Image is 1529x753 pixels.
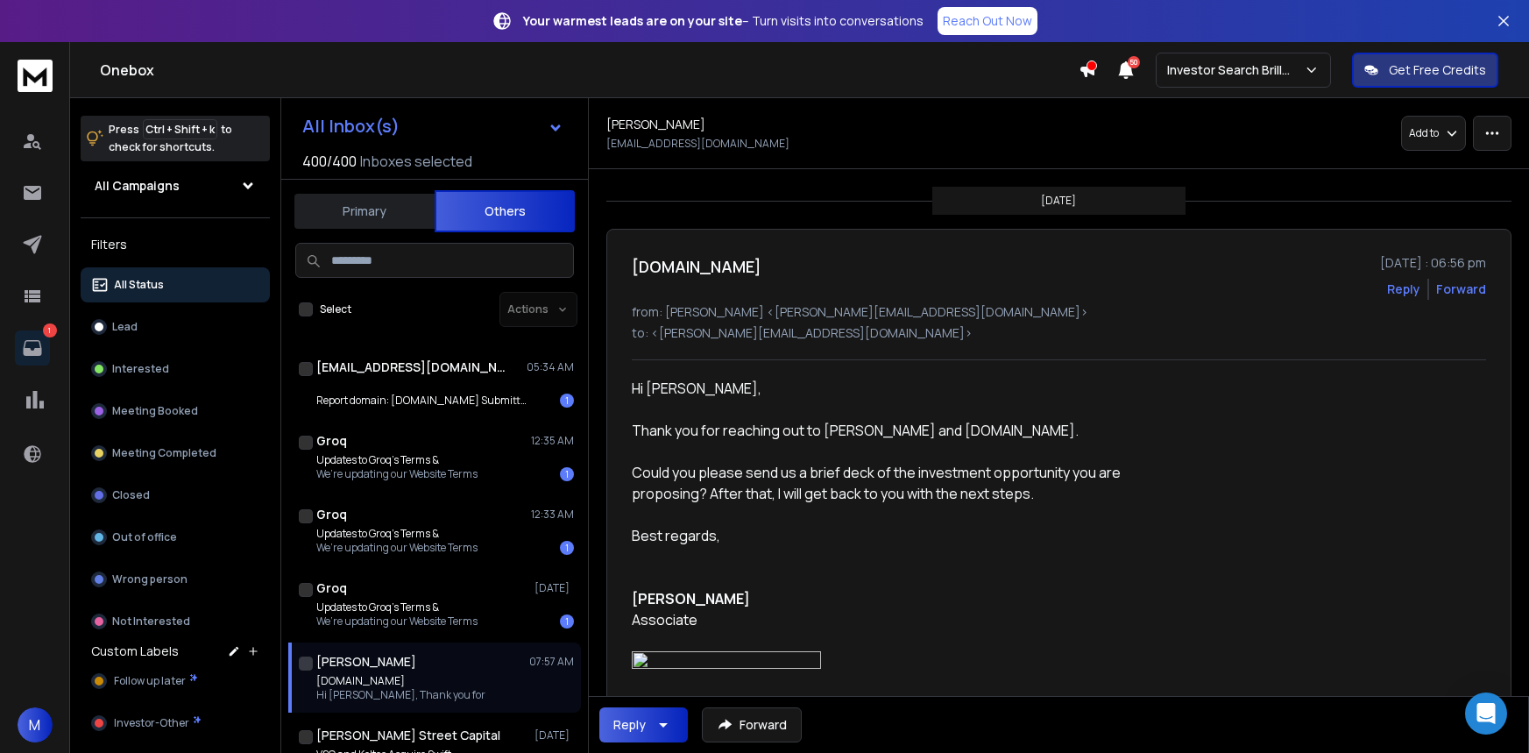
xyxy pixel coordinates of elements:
p: We’re updating our Website Terms [316,614,478,629]
p: Lead [112,320,138,334]
span: 50 [1128,56,1140,68]
p: Interested [112,362,169,376]
button: Primary [294,192,435,231]
p: Report domain: [DOMAIN_NAME] Submitter: [DOMAIN_NAME] [316,394,527,408]
button: Forward [702,707,802,742]
p: Reach Out Now [943,12,1032,30]
p: 12:35 AM [531,434,574,448]
span: Follow up later [114,674,186,688]
h1: [DOMAIN_NAME] [632,254,761,279]
p: [EMAIL_ADDRESS][DOMAIN_NAME] [606,137,789,151]
button: Investor-Other [81,706,270,741]
label: Select [320,302,351,316]
p: All Status [114,278,164,292]
div: 1 [560,541,574,555]
button: Reply [599,707,688,742]
button: M [18,707,53,742]
button: Follow up later [81,664,270,699]
p: Get Free Credits [1389,61,1486,79]
p: Out of office [112,530,177,544]
font: Associate [632,610,697,629]
p: to: <[PERSON_NAME][EMAIL_ADDRESS][DOMAIN_NAME]> [632,324,1486,342]
button: All Campaigns [81,168,270,203]
button: Closed [81,478,270,513]
button: All Status [81,267,270,302]
span: Investor-Other [114,716,189,730]
p: Press to check for shortcuts. [109,121,232,156]
img: logo [18,60,53,92]
h1: [EMAIL_ADDRESS][DOMAIN_NAME] [316,359,509,376]
p: 07:57 AM [529,655,574,669]
button: Out of office [81,520,270,555]
h1: [PERSON_NAME] Street Capital [316,727,500,744]
p: Closed [112,488,150,502]
button: Meeting Booked [81,394,270,429]
p: 1 [43,323,57,337]
button: Others [435,190,575,232]
p: – Turn visits into conversations [523,12,924,30]
p: Add to [1409,126,1439,140]
p: [DOMAIN_NAME] [316,674,485,688]
button: Get Free Credits [1352,53,1498,88]
p: Not Interested [112,614,190,629]
div: 1 [560,614,574,629]
h3: Filters [81,232,270,257]
button: Wrong person [81,562,270,597]
p: We’re updating our Website Terms [316,541,478,555]
a: Reach Out Now [938,7,1037,35]
h3: Custom Labels [91,643,179,660]
span: 400 / 400 [302,151,357,172]
p: Updates to Groq's Terms & [316,453,478,467]
p: Wrong person [112,572,188,586]
button: Interested [81,352,270,387]
div: Reply [613,716,646,734]
b: [PERSON_NAME] [632,589,750,608]
h1: All Inbox(s) [302,117,400,135]
p: [DATE] : 06:56 pm [1380,254,1486,272]
p: Updates to Groq's Terms & [316,600,478,614]
p: Hi [PERSON_NAME], Thank you for [316,688,485,702]
p: [DATE] [534,728,574,742]
p: Meeting Completed [112,446,216,460]
p: from: [PERSON_NAME] <[PERSON_NAME][EMAIL_ADDRESS][DOMAIN_NAME]> [632,303,1486,321]
h1: [PERSON_NAME] [316,653,416,671]
div: Open Intercom Messenger [1465,693,1507,735]
h1: Onebox [100,60,1079,81]
button: All Inbox(s) [288,109,577,144]
p: We’re updating our Website Terms [316,467,478,481]
h1: All Campaigns [95,177,180,195]
h1: Groq [316,432,347,450]
p: Investor Search Brillwood [1167,61,1304,79]
p: 12:33 AM [531,508,574,522]
button: Lead [81,309,270,345]
button: Not Interested [81,604,270,639]
p: [DATE] [534,581,574,595]
h1: Groq [316,506,347,523]
strong: Your warmest leads are on your site [523,12,742,29]
button: Reply [1387,281,1420,298]
h1: Groq [316,579,347,597]
p: Updates to Groq's Terms & [316,527,478,541]
h3: Inboxes selected [360,151,472,172]
p: 05:34 AM [527,360,574,374]
p: Meeting Booked [112,404,198,418]
button: Meeting Completed [81,436,270,471]
div: 1 [560,467,574,481]
a: 1 [15,330,50,366]
span: Ctrl + Shift + k [143,119,217,139]
h1: [PERSON_NAME] [606,116,705,133]
p: [DATE] [1041,194,1076,208]
div: Hi [PERSON_NAME], Thank you for reaching out to [PERSON_NAME] and [DOMAIN_NAME]. Could you please... [632,378,1143,588]
div: 1 [560,394,574,408]
div: Forward [1436,281,1486,298]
